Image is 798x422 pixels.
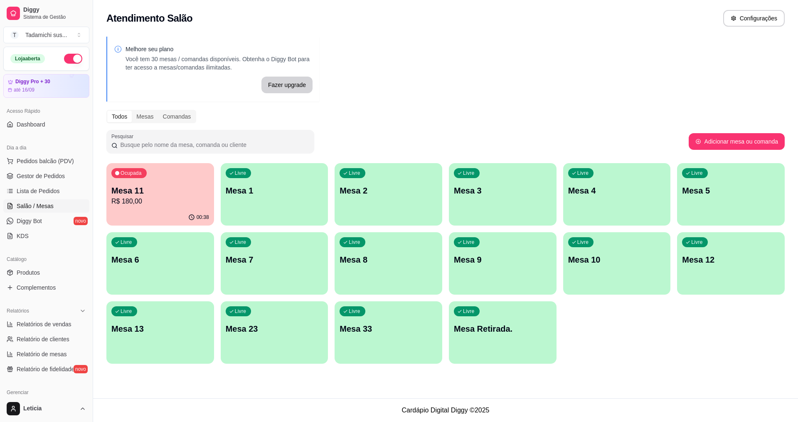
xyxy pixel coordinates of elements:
[17,232,29,240] span: KDS
[563,232,671,295] button: LivreMesa 10
[463,308,475,315] p: Livre
[3,386,89,399] div: Gerenciar
[577,239,589,246] p: Livre
[25,31,67,39] div: Tadamichi sus ...
[226,323,323,335] p: Mesa 23
[15,79,50,85] article: Diggy Pro + 30
[93,398,798,422] footer: Cardápio Digital Diggy © 2025
[691,170,703,176] p: Livre
[463,239,475,246] p: Livre
[677,232,785,295] button: LivreMesa 12
[677,163,785,226] button: LivreMesa 5
[3,199,89,213] a: Salão / Mesas
[577,170,589,176] p: Livre
[197,214,209,221] p: 00:38
[3,266,89,279] a: Produtos
[7,308,29,314] span: Relatórios
[17,120,45,129] span: Dashboard
[349,308,360,315] p: Livre
[335,163,442,226] button: LivreMesa 2
[3,154,89,168] button: Pedidos balcão (PDV)
[3,333,89,346] a: Relatório de clientes
[3,399,89,419] button: Leticia
[3,229,89,243] a: KDS
[3,281,89,294] a: Complementos
[64,54,82,64] button: Alterar Status
[111,323,209,335] p: Mesa 13
[106,232,214,295] button: LivreMesa 6
[158,111,196,122] div: Comandas
[235,308,246,315] p: Livre
[221,163,328,226] button: LivreMesa 1
[3,214,89,228] a: Diggy Botnovo
[121,239,132,246] p: Livre
[17,365,74,373] span: Relatório de fidelidade
[221,301,328,364] button: LivreMesa 23
[235,170,246,176] p: Livre
[463,170,475,176] p: Livre
[126,45,313,53] p: Melhore seu plano
[14,87,34,93] article: até 16/09
[3,362,89,376] a: Relatório de fidelidadenovo
[3,348,89,361] a: Relatório de mesas
[568,254,666,266] p: Mesa 10
[454,185,552,196] p: Mesa 3
[335,232,442,295] button: LivreMesa 8
[568,185,666,196] p: Mesa 4
[126,55,313,72] p: Você tem 30 mesas / comandas disponíveis. Obtenha o Diggy Bot para ter acesso a mesas/comandas il...
[23,14,86,20] span: Sistema de Gestão
[17,268,40,277] span: Produtos
[132,111,158,122] div: Mesas
[17,217,42,225] span: Diggy Bot
[17,172,65,180] span: Gestor de Pedidos
[3,3,89,23] a: DiggySistema de Gestão
[106,301,214,364] button: LivreMesa 13
[335,301,442,364] button: LivreMesa 33
[106,163,214,226] button: OcupadaMesa 11R$ 180,0000:38
[340,323,437,335] p: Mesa 33
[17,335,69,343] span: Relatório de clientes
[121,308,132,315] p: Livre
[221,232,328,295] button: LivreMesa 7
[689,133,785,150] button: Adicionar mesa ou comanda
[449,301,557,364] button: LivreMesa Retirada.
[454,254,552,266] p: Mesa 9
[449,163,557,226] button: LivreMesa 3
[3,253,89,266] div: Catálogo
[349,170,360,176] p: Livre
[17,157,74,165] span: Pedidos balcão (PDV)
[349,239,360,246] p: Livre
[3,104,89,118] div: Acesso Rápido
[226,185,323,196] p: Mesa 1
[17,283,56,292] span: Complementos
[226,254,323,266] p: Mesa 7
[3,118,89,131] a: Dashboard
[111,133,136,140] label: Pesquisar
[3,169,89,183] a: Gestor de Pedidos
[17,350,67,358] span: Relatório de mesas
[340,185,437,196] p: Mesa 2
[17,202,54,210] span: Salão / Mesas
[111,185,209,196] p: Mesa 11
[17,187,60,195] span: Lista de Pedidos
[682,185,780,196] p: Mesa 5
[118,141,309,149] input: Pesquisar
[449,232,557,295] button: LivreMesa 9
[3,184,89,198] a: Lista de Pedidos
[691,239,703,246] p: Livre
[111,254,209,266] p: Mesa 6
[454,323,552,335] p: Mesa Retirada.
[235,239,246,246] p: Livre
[106,12,192,25] h2: Atendimento Salão
[3,74,89,98] a: Diggy Pro + 30até 16/09
[3,141,89,154] div: Dia a dia
[340,254,437,266] p: Mesa 8
[107,111,132,122] div: Todos
[261,77,313,93] button: Fazer upgrade
[682,254,780,266] p: Mesa 12
[17,320,71,328] span: Relatórios de vendas
[10,31,19,39] span: T
[563,163,671,226] button: LivreMesa 4
[121,170,142,176] p: Ocupada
